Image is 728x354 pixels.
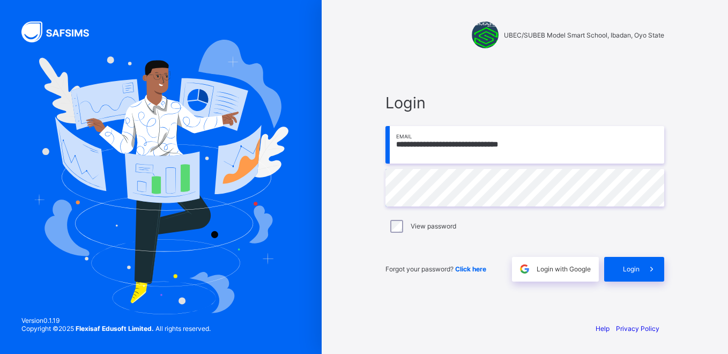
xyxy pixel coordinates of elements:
a: Click here [455,265,486,273]
span: Login with Google [537,265,591,273]
span: Forgot your password? [385,265,486,273]
a: Privacy Policy [616,324,659,333]
span: Login [623,265,640,273]
img: SAFSIMS Logo [21,21,102,42]
a: Help [596,324,610,333]
span: Version 0.1.19 [21,316,211,324]
label: View password [411,222,456,230]
strong: Flexisaf Edusoft Limited. [76,324,154,333]
img: Hero Image [33,40,288,314]
img: google.396cfc9801f0270233282035f929180a.svg [518,263,531,275]
span: Copyright © 2025 All rights reserved. [21,324,211,333]
span: UBEC/SUBEB Model Smart School, Ibadan, Oyo State [504,31,664,39]
span: Login [385,93,664,112]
